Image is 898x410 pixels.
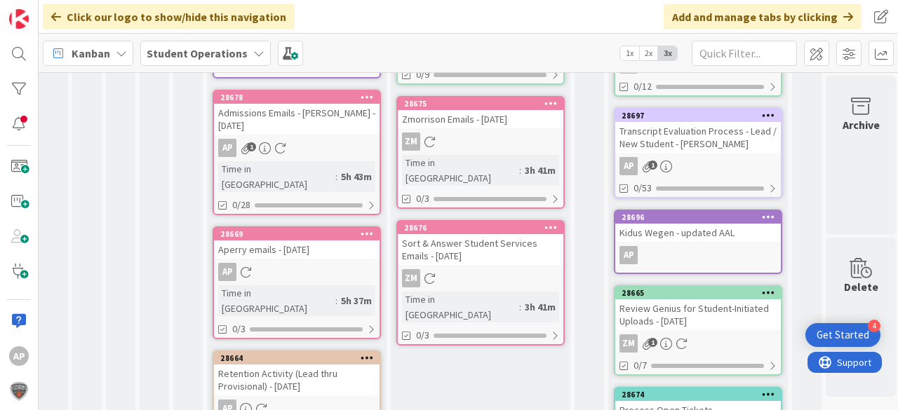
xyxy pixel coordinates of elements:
div: Zmorrison Emails - [DATE] [398,110,563,128]
div: 28678 [214,91,380,104]
span: 0/3 [416,191,429,206]
div: 28676 [404,223,563,233]
span: 0/53 [634,181,652,196]
div: Aperry emails - [DATE] [214,240,380,259]
div: Delete [844,278,878,295]
a: 28676Sort & Answer Student Services Emails - [DATE]ZMTime in [GEOGRAPHIC_DATA]:3h 41m0/3 [396,220,565,346]
div: 28664 [214,352,380,364]
div: AP [218,263,236,281]
div: ZM [619,334,638,353]
span: Support [29,2,64,19]
div: 3h 41m [521,299,559,315]
span: 1 [648,160,657,170]
span: 0/12 [634,79,652,94]
input: Quick Filter... [692,41,797,66]
span: : [335,169,337,184]
div: Review Genius for Student-Initiated Uploads - [DATE] [615,299,781,330]
span: 0/28 [232,198,250,212]
div: 28697 [615,109,781,122]
div: 28665 [615,287,781,299]
div: ZM [402,132,420,151]
div: 28675 [398,97,563,110]
a: 28678Admissions Emails - [PERSON_NAME] - [DATE]APTime in [GEOGRAPHIC_DATA]:5h 43m0/28 [213,90,381,215]
div: 3h 41m [521,163,559,178]
div: 28675 [404,99,563,109]
div: Time in [GEOGRAPHIC_DATA] [402,155,519,186]
div: 28696 [615,211,781,224]
div: 5h 37m [337,293,375,308]
a: 28665Review Genius for Student-Initiated Uploads - [DATE]ZM0/7 [614,285,782,376]
span: : [519,299,521,315]
div: 28676 [398,221,563,234]
div: 28669Aperry emails - [DATE] [214,228,380,259]
div: AP [615,246,781,264]
div: 28697Transcript Evaluation Process - Lead / New Student - [PERSON_NAME] [615,109,781,153]
div: Sort & Answer Student Services Emails - [DATE] [398,234,563,265]
div: ZM [398,132,563,151]
span: 1 [247,142,256,151]
div: 5h 43m [337,169,375,184]
div: AP [619,157,638,175]
div: 28674 [615,388,781,401]
span: : [519,163,521,178]
div: Time in [GEOGRAPHIC_DATA] [402,292,519,322]
div: Get Started [817,328,869,342]
div: Time in [GEOGRAPHIC_DATA] [218,285,335,316]
div: Archive [843,116,880,133]
div: 28696Kidus Wegen - updated AAL [615,211,781,242]
img: Visit kanbanzone.com [9,9,29,29]
img: avatar [9,381,29,401]
span: 2x [639,46,658,60]
span: 1 [648,338,657,347]
div: Time in [GEOGRAPHIC_DATA] [218,161,335,192]
div: 28696 [622,212,781,222]
span: 1x [620,46,639,60]
div: Retention Activity (Lead thru Provisional) - [DATE] [214,364,380,395]
div: AP [214,263,380,281]
a: 28669Aperry emails - [DATE]APTime in [GEOGRAPHIC_DATA]:5h 37m0/3 [213,226,381,339]
div: Kidus Wegen - updated AAL [615,224,781,242]
div: 28676Sort & Answer Student Services Emails - [DATE] [398,221,563,265]
div: ZM [615,334,781,353]
div: ZM [398,269,563,287]
div: 28669 [214,228,380,240]
div: 28669 [220,229,380,239]
div: 4 [868,320,880,332]
div: AP [214,139,380,157]
b: Student Operations [147,46,248,60]
div: Add and manage tabs by clicking [664,4,862,29]
a: 28696Kidus Wegen - updated AALAP [614,210,782,274]
div: 28678Admissions Emails - [PERSON_NAME] - [DATE] [214,91,380,135]
div: 28664Retention Activity (Lead thru Provisional) - [DATE] [214,352,380,395]
span: Kanban [72,45,110,62]
div: 28697 [622,111,781,121]
div: Admissions Emails - [PERSON_NAME] - [DATE] [214,104,380,135]
span: 0/3 [232,322,246,336]
div: ZM [402,269,420,287]
div: 28674 [622,390,781,399]
div: AP [615,157,781,175]
a: 28697Transcript Evaluation Process - Lead / New Student - [PERSON_NAME]AP0/53 [614,108,782,198]
a: 28675Zmorrison Emails - [DATE]ZMTime in [GEOGRAPHIC_DATA]:3h 41m0/3 [396,96,565,209]
span: 0/9 [416,67,429,82]
div: 28675Zmorrison Emails - [DATE] [398,97,563,128]
span: : [335,293,337,308]
span: 0/7 [634,358,647,373]
span: 0/3 [416,328,429,343]
div: Click our logo to show/hide this navigation [43,4,295,29]
div: AP [9,346,29,366]
span: 3x [658,46,677,60]
div: 28664 [220,353,380,363]
div: AP [218,139,236,157]
div: Open Get Started checklist, remaining modules: 4 [805,323,880,347]
div: 28678 [220,93,380,102]
div: 28665 [622,288,781,298]
div: 28665Review Genius for Student-Initiated Uploads - [DATE] [615,287,781,330]
div: Transcript Evaluation Process - Lead / New Student - [PERSON_NAME] [615,122,781,153]
div: AP [619,246,638,264]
